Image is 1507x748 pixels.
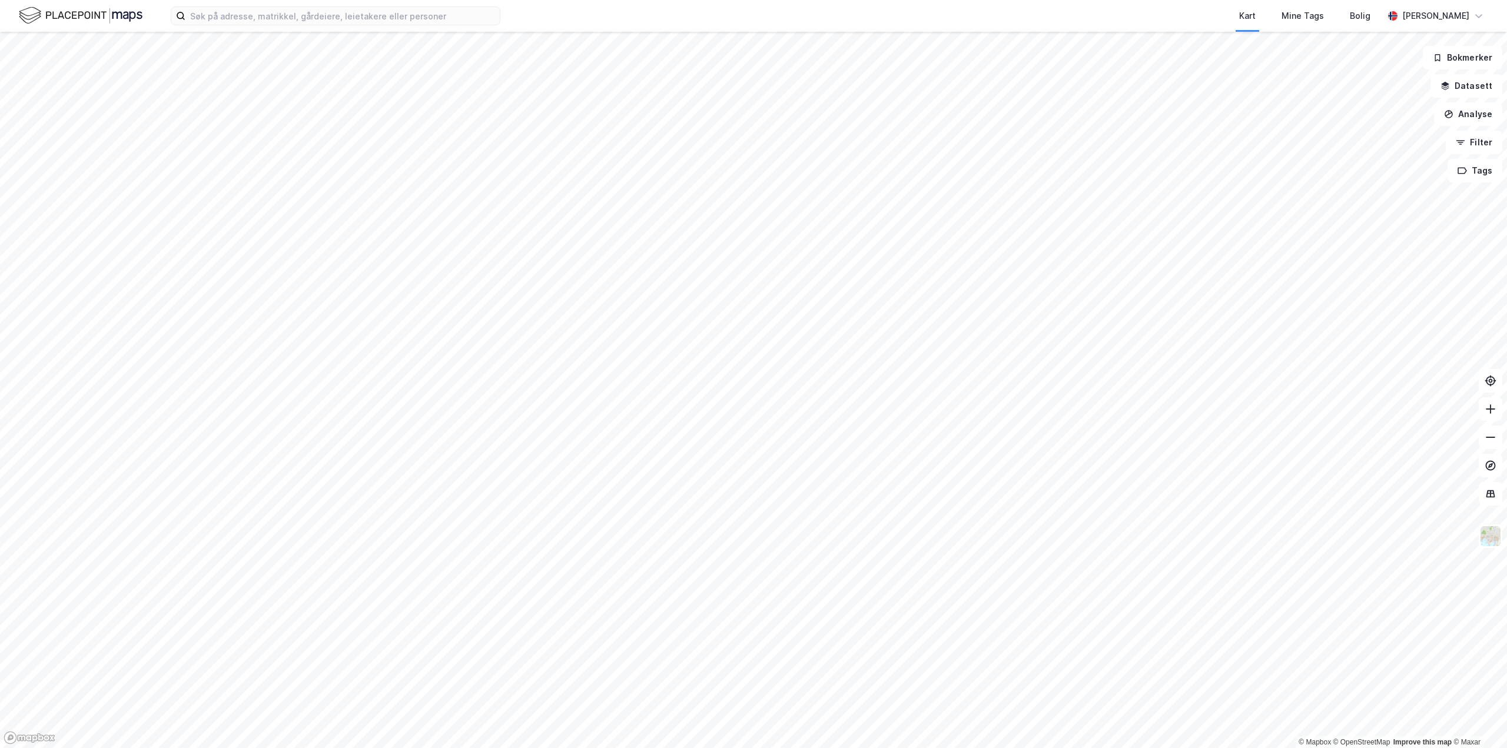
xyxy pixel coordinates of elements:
[1479,525,1502,547] img: Z
[1282,9,1324,23] div: Mine Tags
[1239,9,1256,23] div: Kart
[1434,102,1502,126] button: Analyse
[1299,738,1331,746] a: Mapbox
[1448,692,1507,748] div: Kontrollprogram for chat
[1423,46,1502,69] button: Bokmerker
[185,7,500,25] input: Søk på adresse, matrikkel, gårdeiere, leietakere eller personer
[4,731,55,744] a: Mapbox homepage
[1402,9,1469,23] div: [PERSON_NAME]
[1350,9,1370,23] div: Bolig
[1448,159,1502,182] button: Tags
[1446,131,1502,154] button: Filter
[1393,738,1452,746] a: Improve this map
[19,5,142,26] img: logo.f888ab2527a4732fd821a326f86c7f29.svg
[1430,74,1502,98] button: Datasett
[1333,738,1390,746] a: OpenStreetMap
[1448,692,1507,748] iframe: Chat Widget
